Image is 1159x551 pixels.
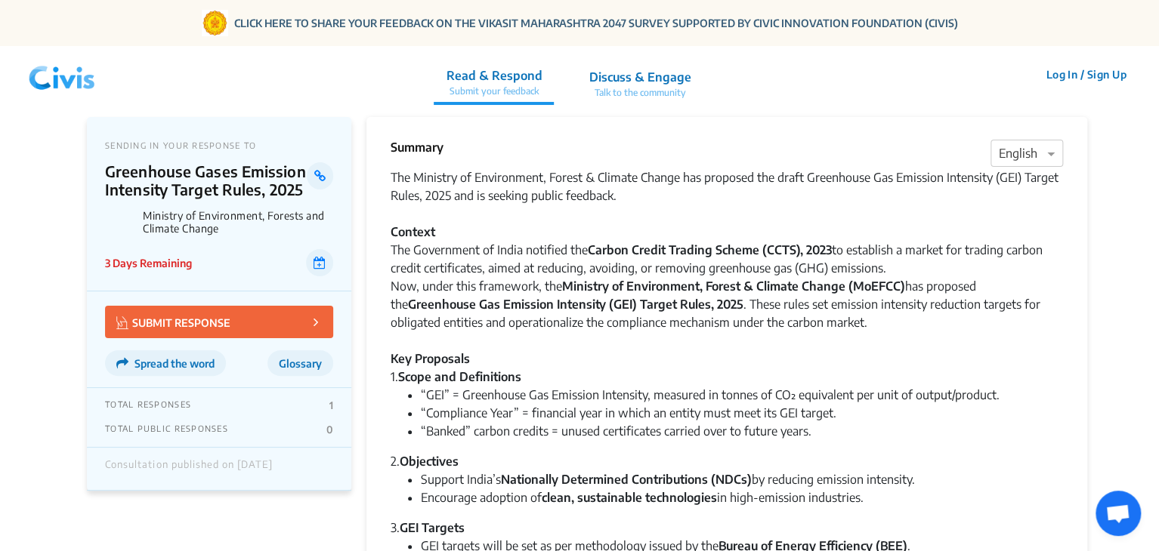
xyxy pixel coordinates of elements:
span: Glossary [279,357,322,370]
img: Gom Logo [202,10,228,36]
button: SUBMIT RESPONSE [105,306,333,338]
li: “Compliance Year” = financial year in which an entity must meet its GEI target. [421,404,1063,422]
p: TOTAL PUBLIC RESPONSES [105,423,228,436]
button: Log In / Sign Up [1036,63,1136,86]
strong: clean, sustainable technologies [542,490,717,505]
strong: Carbon Credit Trading Scheme (CCTS), 2023 [588,242,832,257]
li: Encourage adoption of in high-emission industries. [421,488,1063,506]
div: Consultation published on [DATE] [105,459,273,479]
strong: Scope and Definitions [398,369,521,384]
p: 3 Days Remaining [105,255,192,271]
div: 2. [391,452,1063,470]
p: Discuss & Engage [589,68,691,86]
button: Glossary [267,350,333,376]
p: Submit your feedback [446,85,542,98]
span: Spread the word [134,357,215,370]
img: navlogo.png [23,52,101,97]
img: Vector.jpg [116,316,128,329]
li: Support India’s by reducing emission intensity. [421,470,1063,488]
p: 0 [326,423,333,436]
strong: Key Proposals [391,351,470,366]
strong: Objectives [400,454,459,469]
p: Summary [391,138,444,156]
p: SUBMIT RESPONSE [116,313,230,331]
li: “GEI” = Greenhouse Gas Emission Intensity, measured in tonnes of CO₂ equivalent per unit of outpu... [421,386,1063,404]
img: Ministry of Environment, Forests and Climate Change logo [105,206,137,238]
p: Ministry of Environment, Forests and Climate Change [143,209,333,235]
div: 1. [391,368,1063,386]
div: The Government of India notified the to establish a market for trading carbon credit certificates... [391,241,1063,349]
div: The Ministry of Environment, Forest & Climate Change has proposed the draft Greenhouse Gas Emissi... [391,168,1063,241]
p: Read & Respond [446,66,542,85]
li: “Banked” carbon credits = unused certificates carried over to future years. [421,422,1063,440]
strong: GEI Targets [400,520,465,535]
a: Open chat [1096,491,1141,536]
button: Spread the word [105,350,226,376]
p: SENDING IN YOUR RESPONSE TO [105,140,333,150]
p: Talk to the community [589,86,691,100]
strong: Ministry of Environment, Forest & Climate Change (MoEFCC) [562,279,905,294]
strong: Greenhouse Gas Emission Intensity (GEI) Target Rules, 2025 [408,297,743,312]
a: CLICK HERE TO SHARE YOUR FEEDBACK ON THE VIKASIT MAHARASHTRA 2047 SURVEY SUPPORTED BY CIVIC INNOV... [234,15,958,31]
p: Greenhouse Gases Emission Intensity Target Rules, 2025 [105,162,307,199]
div: 3. [391,519,1063,537]
p: TOTAL RESPONSES [105,399,191,411]
strong: Nationally Determined Contributions (NDCs) [501,472,752,487]
p: 1 [329,399,333,411]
